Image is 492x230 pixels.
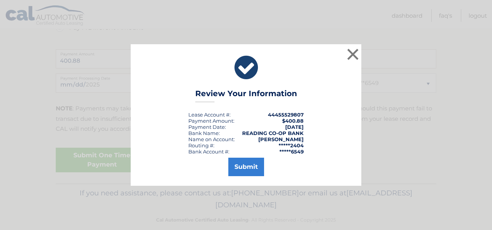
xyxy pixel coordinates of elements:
[188,112,231,118] div: Lease Account #:
[188,130,220,136] div: Bank Name:
[188,118,234,124] div: Payment Amount:
[345,47,361,62] button: ×
[285,124,304,130] span: [DATE]
[188,124,226,130] div: :
[282,118,304,124] span: $400.88
[242,130,304,136] strong: READING CO-OP BANK
[188,124,225,130] span: Payment Date
[195,89,297,102] h3: Review Your Information
[268,112,304,118] strong: 44455529807
[188,142,214,148] div: Routing #:
[258,136,304,142] strong: [PERSON_NAME]
[188,148,229,155] div: Bank Account #:
[228,158,264,176] button: Submit
[188,136,235,142] div: Name on Account:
